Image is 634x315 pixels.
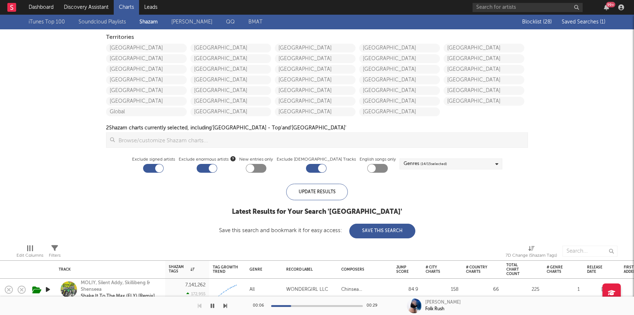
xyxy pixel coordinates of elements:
[426,285,459,294] div: 158
[213,265,238,274] div: Tag Growth Trend
[277,155,356,164] label: Exclude [DEMOGRAPHIC_DATA] Tracks
[29,18,65,26] a: iTunes Top 100
[359,76,440,84] a: [GEOGRAPHIC_DATA]
[444,86,524,95] a: [GEOGRAPHIC_DATA]
[543,19,552,25] span: ( 28 )
[185,283,205,287] div: 7,141,262
[506,285,539,294] div: 225
[81,280,160,293] div: MOLIY, Silent Addy, Skillibeng & Shenseea
[466,285,499,294] div: 66
[562,246,617,257] input: Search...
[106,97,187,106] a: [GEOGRAPHIC_DATA]
[587,265,605,274] div: Release Date
[506,251,557,260] div: 7D Change (Shazam Tags)
[106,44,187,52] a: [GEOGRAPHIC_DATA]
[253,301,267,310] div: 00:06
[604,4,609,10] button: 99+
[190,54,271,63] a: [GEOGRAPHIC_DATA]
[359,107,440,116] a: [GEOGRAPHIC_DATA]
[444,54,524,63] a: [GEOGRAPHIC_DATA]
[226,18,235,26] a: QQ
[190,44,271,52] a: [GEOGRAPHIC_DATA]
[190,97,271,106] a: [GEOGRAPHIC_DATA]
[106,124,346,132] div: 2 Shazam charts currently selected, including '[GEOGRAPHIC_DATA] - Top' and '[GEOGRAPHIC_DATA]'
[179,155,236,164] span: Exclude enormous artists
[444,97,524,106] a: [GEOGRAPHIC_DATA]
[359,54,440,63] a: [GEOGRAPHIC_DATA]
[560,19,605,25] button: Saved Searches (1)
[286,184,348,200] div: Update Results
[230,155,236,162] button: Exclude enormous artists
[522,19,552,25] span: Blocklist
[106,54,187,63] a: [GEOGRAPHIC_DATA]
[17,251,43,260] div: Edit Columns
[587,285,616,294] div: [DATE]
[396,285,418,294] div: 84.9
[547,265,569,274] div: # Genre Charts
[444,65,524,74] a: [GEOGRAPHIC_DATA]
[219,228,415,233] div: Save this search and bookmark it for easy access:
[171,18,212,26] a: [PERSON_NAME]
[473,3,583,12] input: Search for artists
[81,293,160,300] div: Shake It To The Max (FLY) [Remix]
[49,242,61,263] div: Filters
[600,19,605,25] span: ( 1 )
[186,292,205,296] div: 172,955
[132,155,175,164] label: Exclude signed artists
[115,133,528,147] input: Browse/customize Shazam charts...
[59,267,158,272] div: Track
[106,33,528,42] div: Territories
[190,107,271,116] a: [GEOGRAPHIC_DATA]
[396,265,409,274] div: Jump Score
[190,76,271,84] a: [GEOGRAPHIC_DATA]
[275,65,356,74] a: [GEOGRAPHIC_DATA]
[275,97,356,106] a: [GEOGRAPHIC_DATA]
[562,19,605,25] span: Saved Searches
[506,242,557,263] div: 7D Change (Shazam Tags)
[106,76,187,84] a: [GEOGRAPHIC_DATA]
[341,267,385,272] div: Composers
[547,285,580,294] div: 1
[359,86,440,95] a: [GEOGRAPHIC_DATA]
[239,155,273,164] label: New entries only
[219,208,415,216] div: Latest Results for Your Search ' [GEOGRAPHIC_DATA] '
[359,65,440,74] a: [GEOGRAPHIC_DATA]
[466,265,488,274] div: # Country Charts
[286,285,328,294] div: WONDERGIRL LLC
[249,267,275,272] div: Genre
[360,155,396,164] label: English songs only
[106,107,187,116] a: Global
[359,44,440,52] a: [GEOGRAPHIC_DATA]
[444,44,524,52] a: [GEOGRAPHIC_DATA]
[248,18,262,26] a: BMAT
[275,44,356,52] a: [GEOGRAPHIC_DATA]
[425,306,444,312] div: Folk Rush
[106,65,187,74] a: [GEOGRAPHIC_DATA]
[349,224,415,238] button: Save This Search
[275,107,356,116] a: [GEOGRAPHIC_DATA]
[359,97,440,106] a: [GEOGRAPHIC_DATA]
[169,265,194,274] div: Shazam Tags
[275,54,356,63] a: [GEOGRAPHIC_DATA]
[190,86,271,95] a: [GEOGRAPHIC_DATA]
[426,265,448,274] div: # City Charts
[190,65,271,74] a: [GEOGRAPHIC_DATA]
[404,160,447,168] div: Genres
[275,76,356,84] a: [GEOGRAPHIC_DATA]
[17,242,43,263] div: Edit Columns
[606,2,615,7] div: 99 +
[444,76,524,84] a: [GEOGRAPHIC_DATA]
[367,301,381,310] div: 00:29
[341,285,389,294] div: Chinsea [PERSON_NAME], [PERSON_NAME] Ama [PERSON_NAME] [PERSON_NAME], [PERSON_NAME]
[81,280,160,300] a: MOLIY, Silent Addy, Skillibeng & ShenseeaShake It To The Max (FLY) [Remix]
[49,251,61,260] div: Filters
[425,299,461,306] div: [PERSON_NAME]
[106,86,187,95] a: [GEOGRAPHIC_DATA]
[286,267,330,272] div: Record Label
[249,285,255,294] div: All
[420,160,447,168] span: ( 14 / 15 selected)
[79,18,126,26] a: Soundcloud Playlists
[275,86,356,95] a: [GEOGRAPHIC_DATA]
[506,263,528,276] div: Total Chart Count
